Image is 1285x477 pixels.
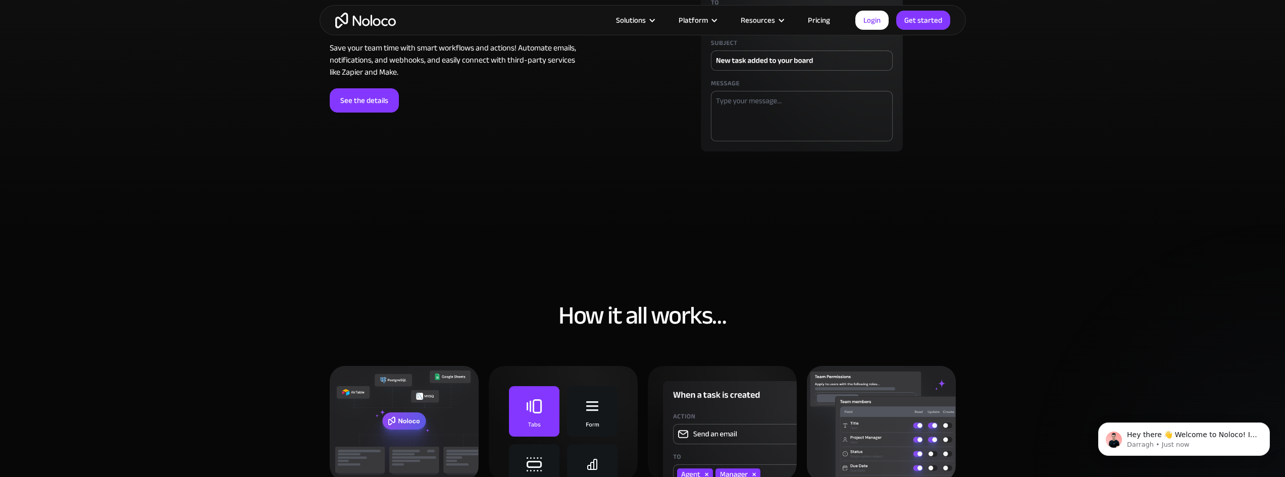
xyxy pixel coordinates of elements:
[855,11,889,30] a: Login
[741,14,775,27] div: Resources
[1083,401,1285,472] iframe: Intercom notifications message
[335,13,396,28] a: home
[330,303,956,328] h2: How it all works…
[896,11,950,30] a: Get started
[616,14,646,27] div: Solutions
[330,42,585,78] div: Save your team time with smart workflows and actions! Automate emails, notifications, and webhook...
[679,14,708,27] div: Platform
[330,88,399,113] a: See the details
[728,14,795,27] div: Resources
[603,14,666,27] div: Solutions
[795,14,843,27] a: Pricing
[666,14,728,27] div: Platform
